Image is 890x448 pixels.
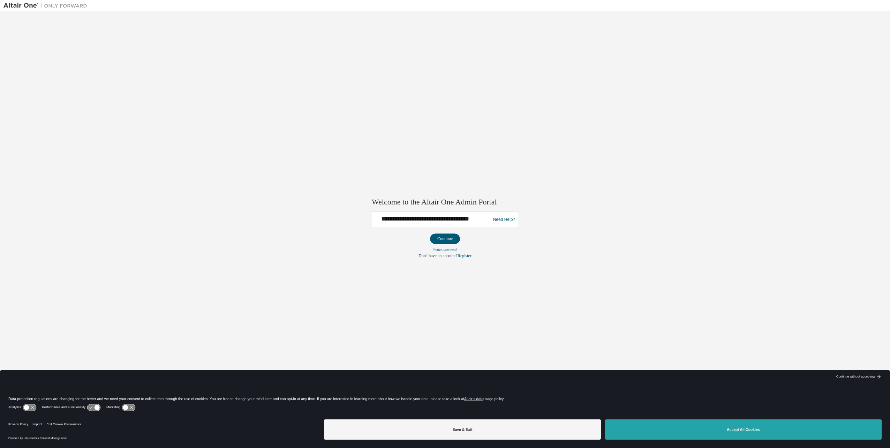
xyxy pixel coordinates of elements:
a: Need Help? [493,219,515,220]
img: Altair One [3,2,91,9]
a: Forgot password [433,248,457,252]
span: Don't have an account? [418,254,458,259]
h2: Welcome to the Altair One Admin Portal [372,197,518,207]
button: Continue [430,234,460,244]
a: Register [458,254,472,259]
